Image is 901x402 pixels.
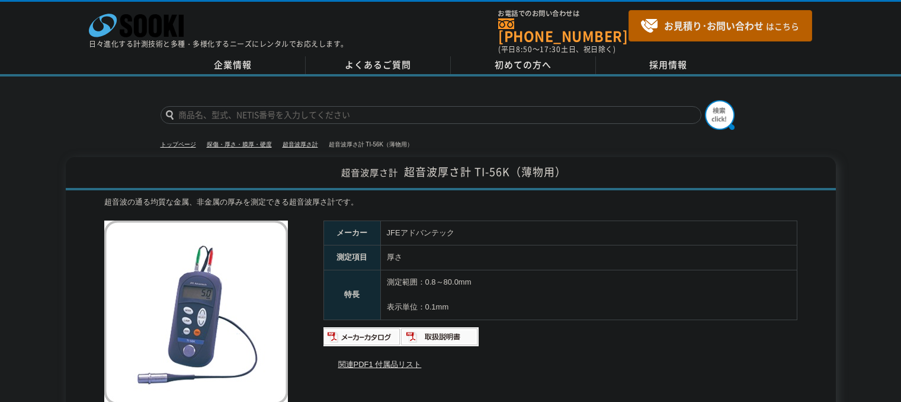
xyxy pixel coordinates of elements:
span: 初めての方へ [495,58,551,71]
img: メーカーカタログ [323,327,401,346]
td: 測定範囲：0.8～80.0mm 表示単位：0.1mm [380,270,797,320]
div: 超音波の通る均質な金属、非金属の厚みを測定できる超音波厚さ計です。 [104,196,797,209]
a: 超音波厚さ計 [283,141,318,148]
img: btn_search.png [705,100,735,130]
a: 探傷・厚さ・膜厚・硬度 [207,141,272,148]
span: (平日 ～ 土日、祝日除く) [498,44,615,55]
strong: お見積り･お問い合わせ [664,18,764,33]
span: お電話でのお問い合わせは [498,10,629,17]
a: 企業情報 [161,56,306,74]
a: 採用情報 [596,56,741,74]
a: よくあるご質問 [306,56,451,74]
th: メーカー [323,221,380,245]
span: 超音波厚さ計 [338,165,401,179]
li: 超音波厚さ計 TI-56K（薄物用） [320,139,413,151]
a: 初めての方へ [451,56,596,74]
span: 超音波厚さ計 TI-56K（薄物用） [404,164,566,180]
a: お見積り･お問い合わせはこちら [629,10,812,42]
a: 取扱説明書 [401,335,479,344]
p: 日々進化する計測技術と多種・多様化するニーズにレンタルでお応えします。 [89,40,348,47]
th: 測定項目 [323,245,380,270]
a: メーカーカタログ [323,335,401,344]
td: JFEアドバンテック [380,221,797,245]
a: トップページ [161,141,196,148]
img: 取扱説明書 [401,327,479,346]
a: 関連PDF1 付属品リスト [323,357,797,372]
td: 厚さ [380,245,797,270]
th: 特長 [323,270,380,320]
input: 商品名、型式、NETIS番号を入力してください [161,106,701,124]
span: はこちら [640,17,799,35]
span: 17:30 [540,44,561,55]
a: [PHONE_NUMBER] [498,18,629,43]
span: 8:50 [516,44,533,55]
